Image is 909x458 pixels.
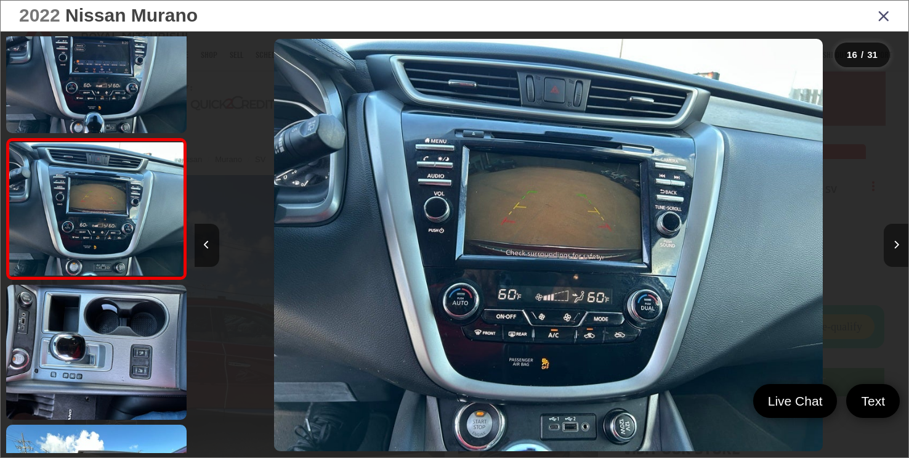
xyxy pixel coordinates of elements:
[4,283,188,421] img: 2022 Nissan Murano SV
[192,39,905,451] div: 2022 Nissan Murano SV 15
[860,51,865,59] span: /
[753,384,838,418] a: Live Chat
[867,49,878,60] span: 31
[762,393,829,409] span: Live Chat
[65,5,198,25] span: Nissan Murano
[878,7,890,23] i: Close gallery
[847,49,857,60] span: 16
[846,384,900,418] a: Text
[19,5,60,25] span: 2022
[855,393,891,409] span: Text
[884,224,908,267] button: Next image
[274,39,823,451] img: 2022 Nissan Murano SV
[7,142,185,276] img: 2022 Nissan Murano SV
[195,224,219,267] button: Previous image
